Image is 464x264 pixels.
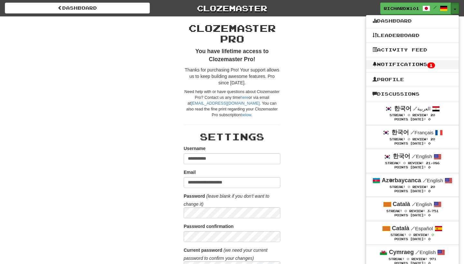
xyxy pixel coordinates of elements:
[386,209,402,213] span: Streak:
[366,31,459,40] a: Leaderboard
[382,177,421,184] strong: Azərbaycanca
[430,257,436,261] span: 971
[409,233,411,237] span: 0
[415,249,420,255] span: /
[411,130,434,135] small: Français
[411,226,433,231] small: Español
[393,153,410,159] strong: 한국어
[411,129,415,135] span: /
[413,233,429,237] span: Review:
[393,201,410,207] strong: Català
[423,177,427,183] span: /
[431,233,434,237] span: 0
[430,137,435,141] span: 20
[408,137,410,141] span: 0
[184,169,196,175] label: Email
[184,193,205,199] label: Password
[390,185,405,189] span: Streak:
[427,209,439,213] span: 3,751
[430,113,435,117] span: 20
[366,101,459,125] a: 한국어 /العربية Streak: 0 Review: 20 Points [DATE]: 0
[415,250,436,255] small: English
[413,106,430,111] small: العربية
[427,62,435,68] span: 1
[366,60,459,69] a: Notifications1
[409,209,425,213] span: Review:
[390,113,405,117] span: Streak:
[195,48,268,62] strong: You have lifetime access to Clozemaster Pro!
[408,113,410,117] span: 0
[433,5,437,10] span: /
[384,5,419,11] span: RichardX101
[184,248,267,261] i: (we need your current password to confirm your changes)
[423,178,443,183] small: English
[184,193,269,207] i: (leave blank if you don't want to change it)
[184,145,206,152] label: Username
[412,153,416,159] span: /
[366,125,459,149] a: 한국어 /Français Streak: 0 Review: 20 Points [DATE]: 0
[184,223,234,230] label: Password confirmation
[241,113,251,117] a: below
[184,247,222,253] label: Current password
[372,165,452,170] div: Points [DATE]: 0
[372,142,452,146] div: Points [DATE]: 0
[5,3,150,14] a: Dashboard
[413,106,417,111] span: /
[412,185,428,189] span: Review:
[389,257,404,261] span: Streak:
[184,131,280,142] h2: Settings
[412,113,428,117] span: Review:
[159,3,304,14] a: Clozemaster
[380,3,451,14] a: RichardX101 /
[240,95,248,100] a: here
[372,213,452,218] div: Points [DATE]: 0
[412,154,432,159] small: English
[389,249,414,255] strong: Cymraeg
[385,161,401,165] span: Streak:
[184,23,280,44] h2: Clozemaster Pro
[411,257,427,261] span: Review:
[390,137,405,141] span: Streak:
[366,221,459,245] a: Català /Español Streak: 0 Review: 0 Points [DATE]: 0
[408,185,410,189] span: 0
[372,189,452,193] div: Points [DATE]: 0
[412,202,432,207] small: English
[191,101,260,106] a: [EMAIL_ADDRESS][DOMAIN_NAME]
[391,129,409,136] strong: 한국어
[408,161,424,165] span: Review:
[426,161,440,165] span: 21,086
[366,149,459,173] a: 한국어 /English Streak: 0 Review: 21,086 Points [DATE]: 0
[391,233,406,237] span: Streak:
[184,89,280,118] div: Need help with or have questions about Clozemaster Pro? Contact us any time or via email at . You...
[366,173,459,197] a: Azərbaycanca /English Streak: 0 Review: 20 Points [DATE]: 0
[366,90,459,98] a: Discussions
[412,201,416,207] span: /
[403,161,406,165] span: 0
[412,137,428,141] span: Review:
[366,17,459,25] a: Dashboard
[366,46,459,54] a: Activity Feed
[184,67,280,86] p: Thanks for purchasing Pro! Your support allows us to keep building awesome features. Pro since [D...
[407,257,409,261] span: 0
[372,118,452,122] div: Points [DATE]: 0
[372,237,452,241] div: Points [DATE]: 0
[394,105,411,112] strong: 한국어
[430,185,435,189] span: 20
[366,75,459,84] a: Profile
[366,197,459,221] a: Català /English Streak: 0 Review: 3,751 Points [DATE]: 0
[404,209,407,213] span: 0
[392,225,409,231] strong: Català
[411,225,415,231] span: /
